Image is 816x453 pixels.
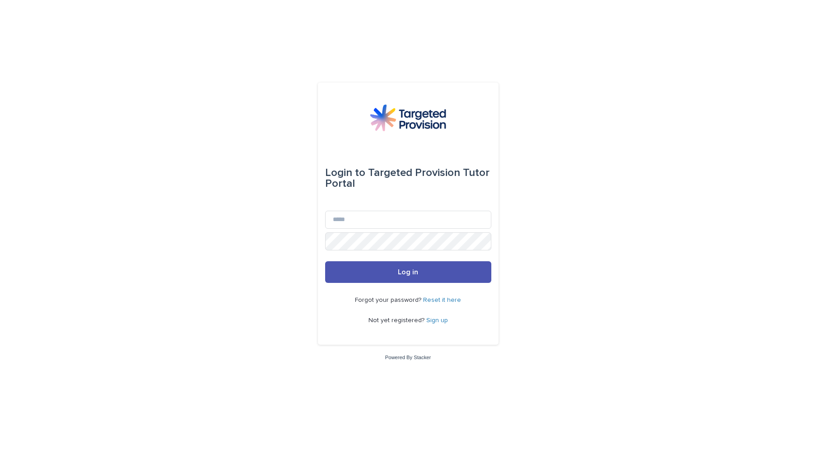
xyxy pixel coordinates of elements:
a: Reset it here [423,297,461,303]
a: Sign up [426,317,448,324]
span: Not yet registered? [368,317,426,324]
span: Login to [325,167,365,178]
span: Forgot your password? [355,297,423,303]
button: Log in [325,261,491,283]
div: Targeted Provision Tutor Portal [325,160,491,196]
span: Log in [398,268,418,276]
img: M5nRWzHhSzIhMunXDL62 [370,104,446,131]
a: Powered By Stacker [385,355,431,360]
